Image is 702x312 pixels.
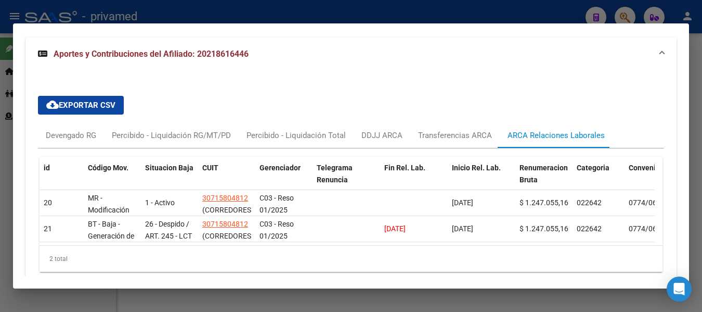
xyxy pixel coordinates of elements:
span: id [44,164,50,172]
span: Código Mov. [88,164,128,172]
datatable-header-cell: Código Mov. [84,157,141,203]
div: Transferencias ARCA [418,130,492,141]
datatable-header-cell: Fin Rel. Lab. [380,157,448,203]
span: Aportes y Contribuciones del Afiliado: 20218616446 [54,49,249,59]
datatable-header-cell: Renumeracion Bruta [515,157,573,203]
div: Percibido - Liquidación Total [246,130,346,141]
span: 0774/06 [629,224,657,233]
span: 21 [44,224,52,233]
datatable-header-cell: CUIT [198,157,255,203]
datatable-header-cell: Categoria [573,157,625,203]
span: Renumeracion Bruta [519,164,568,184]
span: BT - Baja - Generación de Clave [88,220,134,252]
datatable-header-cell: Gerenciador [255,157,313,203]
datatable-header-cell: Convenio [625,157,677,203]
datatable-header-cell: Inicio Rel. Lab. [448,157,515,203]
span: 30715804812 [202,220,248,228]
span: Situacion Baja [145,164,193,172]
span: 022642 [577,224,602,233]
div: ARCA Relaciones Laborales [508,130,605,141]
div: Devengado RG [46,130,96,141]
span: Convenio [629,164,660,172]
span: Telegrama Renuncia [317,164,353,184]
span: $ 1.247.055,16 [519,224,568,233]
span: (CORREDORES VIALES SOCIEDAD ANONIMA) [202,206,251,249]
mat-expansion-panel-header: Aportes y Contribuciones del Afiliado: 20218616446 [25,38,677,71]
mat-icon: cloud_download [46,98,59,111]
span: 022642 [577,198,602,207]
div: Aportes y Contribuciones del Afiliado: 20218616446 [25,71,677,297]
span: 1 - Activo [145,198,175,207]
span: C03 - Reso 01/2025 [259,194,294,214]
datatable-header-cell: Situacion Baja [141,157,198,203]
span: 30715804812 [202,194,248,202]
datatable-header-cell: Telegrama Renuncia [313,157,380,203]
span: 26 - Despido / ART. 245 - LCT [145,220,192,240]
div: 2 total [40,246,662,272]
span: [DATE] [452,198,473,207]
span: $ 1.247.055,16 [519,198,568,207]
button: Exportar CSV [38,96,124,115]
span: MR - Modificación de datos en la relación CUIT –CUIL [88,194,137,249]
span: C03 - Reso 01/2025 [259,220,294,240]
span: Inicio Rel. Lab. [452,164,501,172]
span: [DATE] [384,224,406,233]
span: 20 [44,198,52,207]
span: Gerenciador [259,164,301,172]
datatable-header-cell: id [40,157,84,203]
span: Fin Rel. Lab. [384,164,425,172]
span: CUIT [202,164,218,172]
span: 0774/06 [629,198,657,207]
span: (CORREDORES VIALES SOCIEDAD ANONIMA) [202,232,251,276]
div: Percibido - Liquidación RG/MT/PD [112,130,231,141]
span: [DATE] [452,224,473,233]
span: Categoria [577,164,609,172]
div: Open Intercom Messenger [667,277,692,302]
span: Exportar CSV [46,101,115,110]
div: DDJJ ARCA [361,130,402,141]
